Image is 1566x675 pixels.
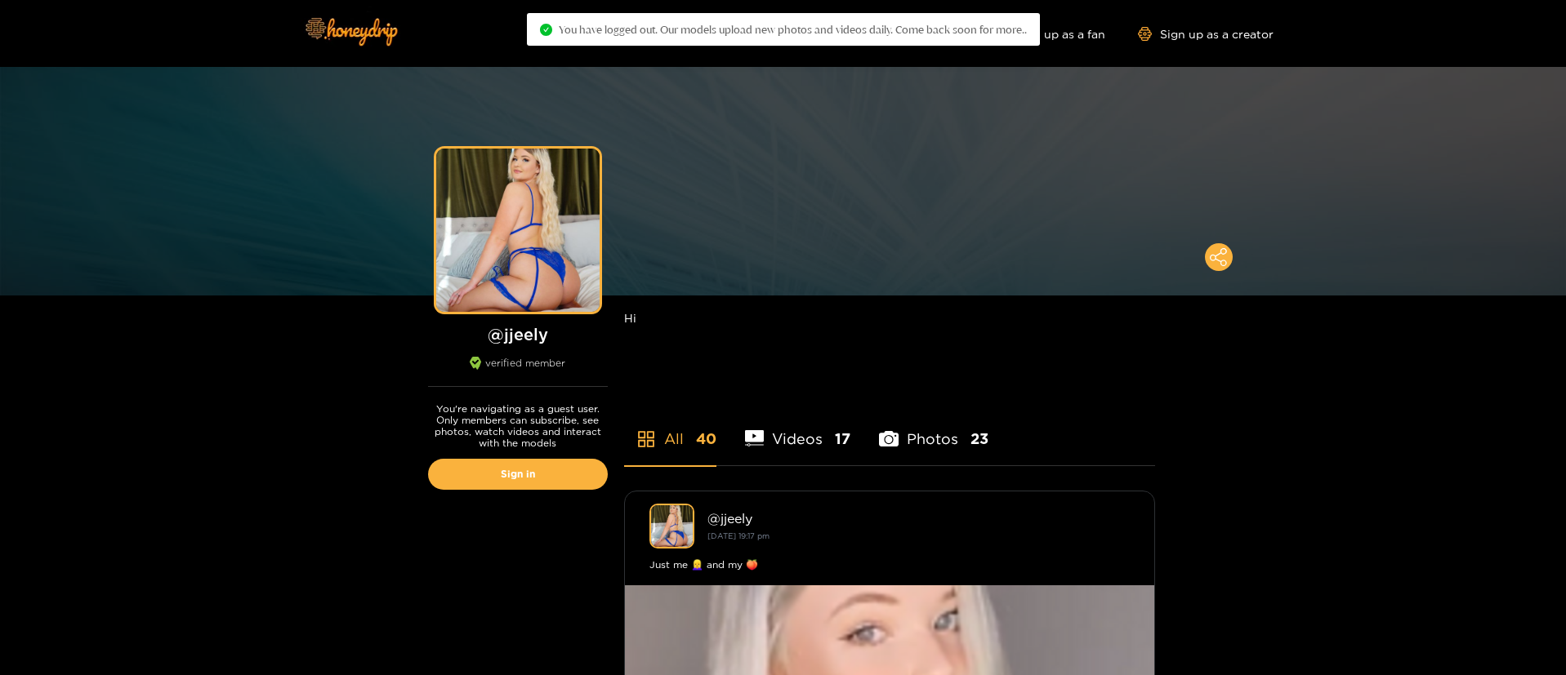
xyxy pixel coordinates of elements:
[707,511,1130,526] div: @ jjeely
[559,23,1027,36] span: You have logged out. Our models upload new photos and videos daily. Come back soon for more..
[745,392,851,465] li: Videos
[879,392,988,465] li: Photos
[649,504,694,548] img: jjeely
[993,27,1105,41] a: Sign up as a fan
[428,324,608,344] h1: @ jjeely
[1138,27,1274,41] a: Sign up as a creator
[428,357,608,387] div: verified member
[624,295,1155,340] div: Hi
[540,24,552,36] span: check-circle
[970,429,988,449] span: 23
[428,403,608,449] p: You're navigating as a guest user. Only members can subscribe, see photos, watch videos and inter...
[707,531,770,540] small: [DATE] 19:17 pm
[696,429,716,449] span: 40
[649,557,1130,573] div: Just me 👱‍♀️ and my 🍑
[636,429,656,449] span: appstore
[835,429,850,449] span: 17
[428,459,608,490] a: Sign in
[624,392,716,465] li: All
